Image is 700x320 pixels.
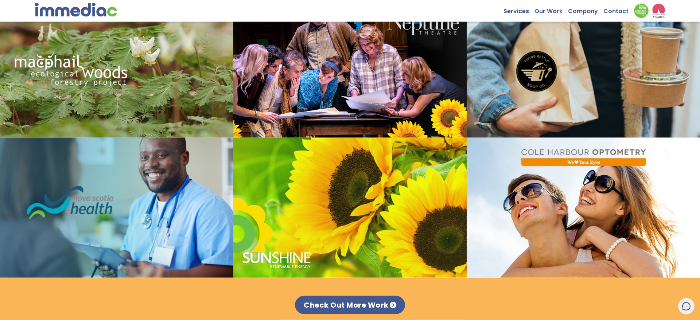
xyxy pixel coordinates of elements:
a: Contact [603,4,634,15]
a: Company [568,4,603,15]
img: immediac [35,3,117,17]
img: logo2_wea_nobg.webp [652,4,665,18]
a: Services [503,4,534,15]
a: Check Out More Work [295,296,405,314]
img: Down [634,4,649,18]
a: Our Work [534,4,568,15]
